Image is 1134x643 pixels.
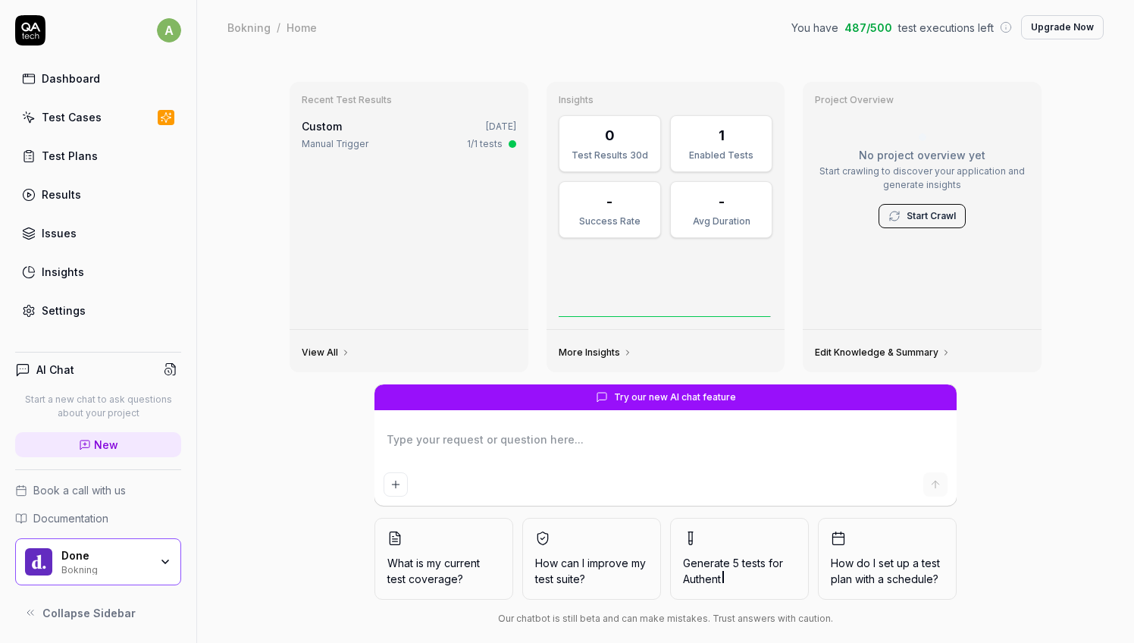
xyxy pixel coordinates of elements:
[467,137,503,151] div: 1/1 tests
[569,215,651,228] div: Success Rate
[719,125,725,146] div: 1
[15,64,181,93] a: Dashboard
[818,518,957,600] button: How do I set up a test plan with a schedule?
[42,148,98,164] div: Test Plans
[15,257,181,287] a: Insights
[387,555,500,587] span: What is my current test coverage?
[486,121,516,132] time: [DATE]
[42,264,84,280] div: Insights
[94,437,118,453] span: New
[15,598,181,628] button: Collapse Sidebar
[907,209,956,223] a: Start Crawl
[791,20,838,36] span: You have
[384,472,408,497] button: Add attachment
[15,482,181,498] a: Book a call with us
[815,147,1029,163] p: No project overview yet
[898,20,994,36] span: test executions left
[535,555,648,587] span: How can I improve my test suite?
[25,548,52,576] img: Done Logo
[302,120,342,133] span: Custom
[157,15,181,45] button: a
[302,94,516,106] h3: Recent Test Results
[683,555,796,587] span: Generate 5 tests for
[227,20,271,35] div: Bokning
[844,20,892,36] span: 487 / 500
[670,518,809,600] button: Generate 5 tests forAuthent
[15,218,181,248] a: Issues
[606,191,612,212] div: -
[374,518,513,600] button: What is my current test coverage?
[277,20,280,35] div: /
[42,225,77,241] div: Issues
[15,180,181,209] a: Results
[299,115,519,154] a: Custom[DATE]Manual Trigger1/1 tests
[33,510,108,526] span: Documentation
[559,347,632,359] a: More Insights
[680,149,763,162] div: Enabled Tests
[42,109,102,125] div: Test Cases
[157,18,181,42] span: a
[559,94,773,106] h3: Insights
[374,612,957,626] div: Our chatbot is still beta and can make mistakes. Trust answers with caution.
[680,215,763,228] div: Avg Duration
[61,549,149,563] div: Done
[302,137,368,151] div: Manual Trigger
[683,572,721,585] span: Authent
[569,149,651,162] div: Test Results 30d
[36,362,74,378] h4: AI Chat
[61,563,149,575] div: Bokning
[42,187,81,202] div: Results
[15,141,181,171] a: Test Plans
[302,347,350,359] a: View All
[42,71,100,86] div: Dashboard
[15,538,181,585] button: Done LogoDoneBokning
[42,605,136,621] span: Collapse Sidebar
[287,20,317,35] div: Home
[719,191,725,212] div: -
[605,125,615,146] div: 0
[831,555,944,587] span: How do I set up a test plan with a schedule?
[522,518,661,600] button: How can I improve my test suite?
[15,296,181,325] a: Settings
[815,165,1029,192] p: Start crawling to discover your application and generate insights
[614,391,736,404] span: Try our new AI chat feature
[1021,15,1104,39] button: Upgrade Now
[42,303,86,318] div: Settings
[15,510,181,526] a: Documentation
[815,94,1029,106] h3: Project Overview
[815,347,951,359] a: Edit Knowledge & Summary
[33,482,126,498] span: Book a call with us
[15,432,181,457] a: New
[15,393,181,420] p: Start a new chat to ask questions about your project
[15,102,181,132] a: Test Cases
